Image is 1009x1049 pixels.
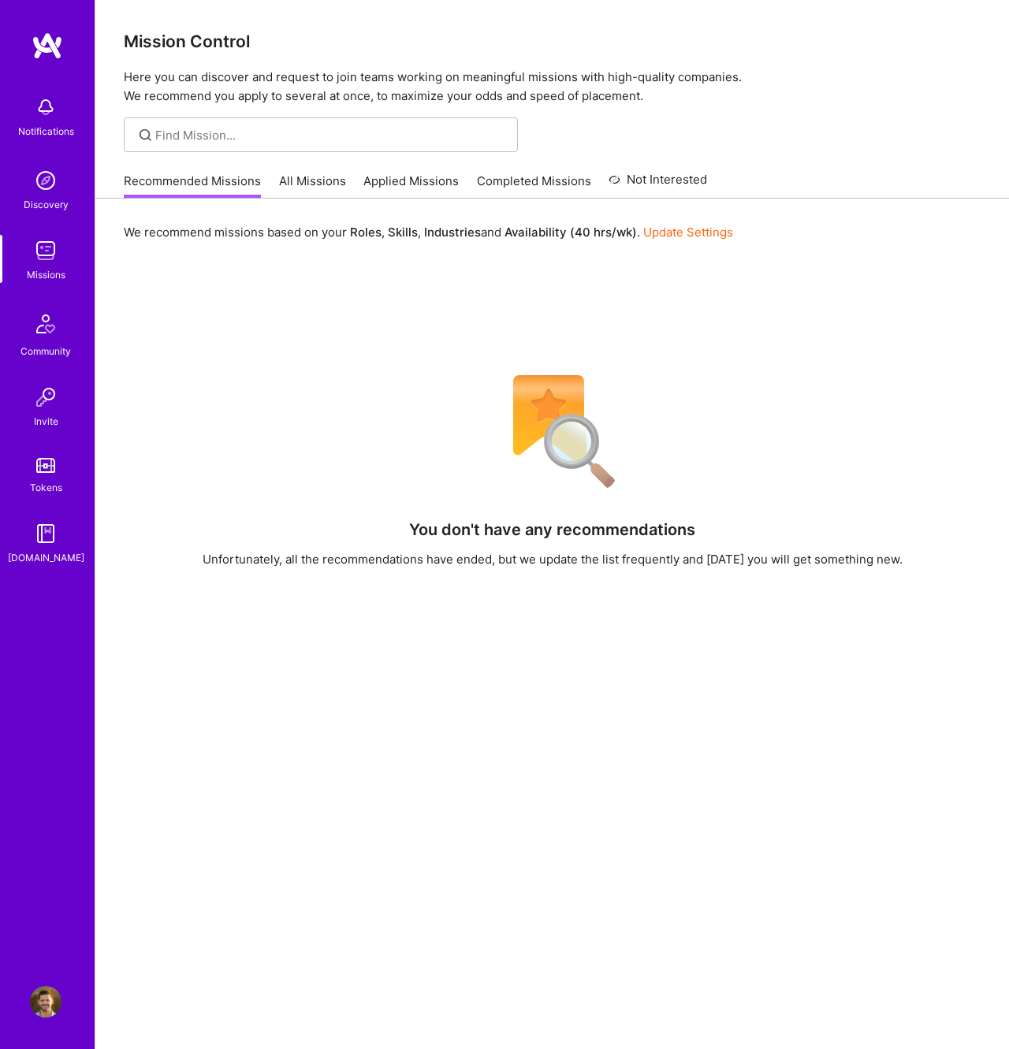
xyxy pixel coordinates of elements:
[124,224,733,240] p: We recommend missions based on your , , and .
[136,126,155,144] i: icon SearchGrey
[30,381,61,413] img: Invite
[350,225,382,240] b: Roles
[124,173,261,199] a: Recommended Missions
[477,173,591,199] a: Completed Missions
[36,458,55,473] img: tokens
[124,32,981,51] h3: Mission Control
[30,235,61,266] img: teamwork
[27,266,65,283] div: Missions
[409,520,695,539] h4: You don't have any recommendations
[486,365,620,499] img: No Results
[30,518,61,549] img: guide book
[34,413,58,430] div: Invite
[30,479,62,496] div: Tokens
[24,196,69,213] div: Discovery
[388,225,418,240] b: Skills
[20,343,71,359] div: Community
[27,305,65,343] img: Community
[609,170,707,199] a: Not Interested
[424,225,481,240] b: Industries
[30,91,61,123] img: bell
[155,127,506,143] input: Find Mission...
[30,986,61,1017] img: User Avatar
[504,225,637,240] b: Availability (40 hrs/wk)
[8,549,84,566] div: [DOMAIN_NAME]
[26,986,65,1017] a: User Avatar
[363,173,459,199] a: Applied Missions
[643,225,733,240] a: Update Settings
[18,123,74,139] div: Notifications
[279,173,346,199] a: All Missions
[30,165,61,196] img: discovery
[124,68,981,106] p: Here you can discover and request to join teams working on meaningful missions with high-quality ...
[203,551,903,567] div: Unfortunately, all the recommendations have ended, but we update the list frequently and [DATE] y...
[32,32,63,60] img: logo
